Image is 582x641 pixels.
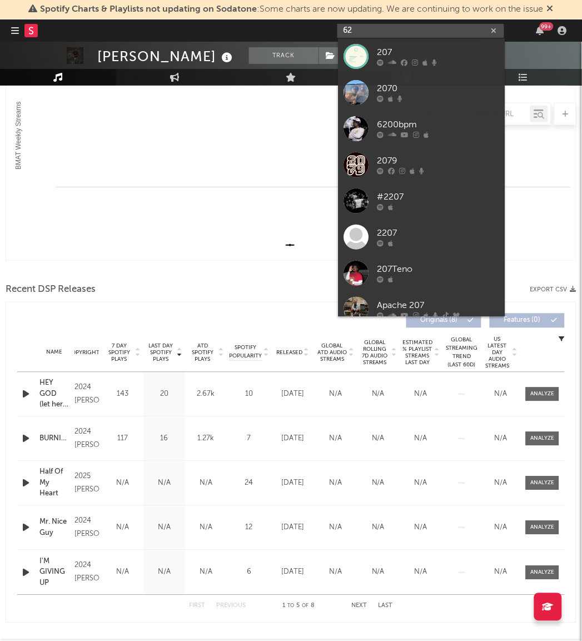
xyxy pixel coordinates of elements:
div: 1 5 8 [268,600,330,613]
button: Track [249,47,319,64]
div: 2070 [377,82,499,96]
div: N/A [188,567,224,578]
div: 2207 [377,227,499,240]
a: 2070 [338,74,505,111]
div: [DATE] [274,523,311,534]
div: N/A [484,567,518,578]
button: Next [352,603,367,609]
div: 12 [230,523,268,534]
div: N/A [360,567,397,578]
div: N/A [146,567,182,578]
div: 2024 [PERSON_NAME] [74,426,99,453]
div: 16 [146,434,182,445]
span: of [302,604,309,609]
a: BURNING [39,434,69,445]
button: Last [379,603,393,609]
div: 6 [230,567,268,578]
span: ATD Spotify Plays [188,343,217,363]
div: [DATE] [274,389,311,400]
button: 99+ [536,26,544,35]
a: 2207 [338,219,505,255]
div: N/A [360,389,397,400]
span: 7 Day Spotify Plays [105,343,134,363]
a: 207Teno [338,255,505,291]
div: 2024 [PERSON_NAME] [74,559,99,586]
div: N/A [402,523,440,534]
div: 20 [146,389,182,400]
div: [DATE] [274,478,311,489]
div: 99 + [540,22,554,31]
div: N/A [317,389,354,400]
div: Name [39,349,69,357]
div: N/A [146,478,182,489]
div: N/A [317,434,354,445]
div: 143 [105,389,141,400]
input: Search for artists [337,24,504,38]
span: Estimated % Playlist Streams Last Day [402,340,433,366]
div: 2024 [PERSON_NAME] [74,381,99,408]
div: N/A [317,523,354,534]
a: 6200bpm [338,111,505,147]
div: N/A [484,389,518,400]
button: Export CSV [530,286,576,293]
span: Originals ( 8 ) [414,317,465,324]
div: N/A [317,567,354,578]
span: Spotify Charts & Playlists not updating on Sodatone [41,5,257,14]
span: : Some charts are now updating. We are continuing to work on the issue [41,5,544,14]
div: 6200bpm [377,118,499,132]
div: [DATE] [274,434,311,445]
div: N/A [146,523,182,534]
div: N/A [402,478,440,489]
span: Features ( 0 ) [497,317,548,324]
div: #2207 [377,191,499,204]
div: N/A [105,478,141,489]
div: N/A [484,523,518,534]
div: Global Streaming Trend (Last 60D) [445,336,479,370]
div: 2025 [PERSON_NAME] [74,470,99,497]
button: Features(0) [490,314,565,328]
span: Recent DSP Releases [6,283,96,296]
a: Half Of My Heart [39,467,69,500]
div: [DATE] [274,567,311,578]
div: N/A [360,523,397,534]
div: Apache 207 [377,299,499,312]
span: US Latest Day Audio Streams [484,336,511,370]
button: First [190,603,206,609]
div: N/A [360,434,397,445]
div: N/A [402,567,440,578]
div: 7 [230,434,268,445]
div: 207Teno [377,263,499,276]
div: N/A [402,434,440,445]
button: Previous [217,603,246,609]
span: Global Rolling 7D Audio Streams [360,340,390,366]
span: Last Day Spotify Plays [146,343,176,363]
span: Copyright [67,350,100,356]
div: 207 [377,46,499,59]
div: HEY GOD (let her go) [39,378,69,411]
div: N/A [484,434,518,445]
div: N/A [317,478,354,489]
div: N/A [484,478,518,489]
button: Originals(8) [406,314,481,328]
div: 2.67k [188,389,224,400]
div: N/A [188,523,224,534]
span: to [288,604,295,609]
div: 2024 [PERSON_NAME] [74,515,99,541]
svg: BMAT Weekly Consumption [6,38,576,260]
div: 10 [230,389,268,400]
span: Global ATD Audio Streams [317,343,347,363]
span: Released [276,350,302,356]
a: Apache 207 [338,291,505,327]
div: I'M GIVING UP [39,556,69,589]
div: 117 [105,434,141,445]
div: N/A [105,567,141,578]
a: Mr. Nice Guy [39,517,69,539]
div: 24 [230,478,268,489]
div: N/A [360,478,397,489]
div: N/A [402,389,440,400]
text: BMAT Weekly Streams [14,102,22,170]
div: [PERSON_NAME] [97,47,235,66]
div: 1.27k [188,434,224,445]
